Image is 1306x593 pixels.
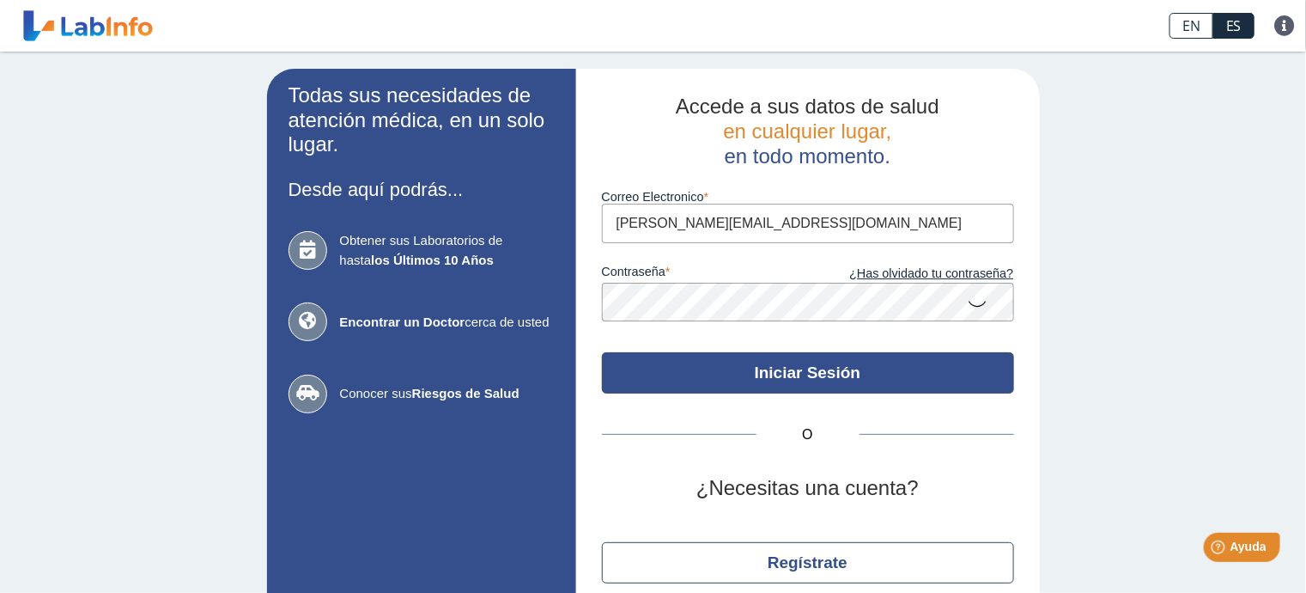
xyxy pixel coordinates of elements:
[602,476,1014,501] h2: ¿Necesitas una cuenta?
[1153,526,1287,574] iframe: Help widget launcher
[340,313,555,333] span: cerca de usted
[602,542,1014,584] button: Regístrate
[725,144,890,168] span: en todo momento.
[340,231,555,270] span: Obtener sus Laboratorios de hasta
[371,253,494,267] b: los Últimos 10 Años
[289,83,555,157] h2: Todas sus necesidades de atención médica, en un solo lugar.
[602,190,1014,204] label: Correo Electronico
[340,384,555,404] span: Conocer sus
[340,315,465,329] b: Encontrar un Doctor
[808,265,1014,284] a: ¿Has olvidado tu contraseña?
[602,265,808,284] label: contraseña
[289,179,555,200] h3: Desde aquí podrás...
[756,425,860,445] span: O
[412,386,519,400] b: Riesgos de Salud
[602,352,1014,394] button: Iniciar Sesión
[1213,13,1254,39] a: ES
[723,119,891,143] span: en cualquier lugar,
[676,95,939,118] span: Accede a sus datos de salud
[1169,13,1213,39] a: EN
